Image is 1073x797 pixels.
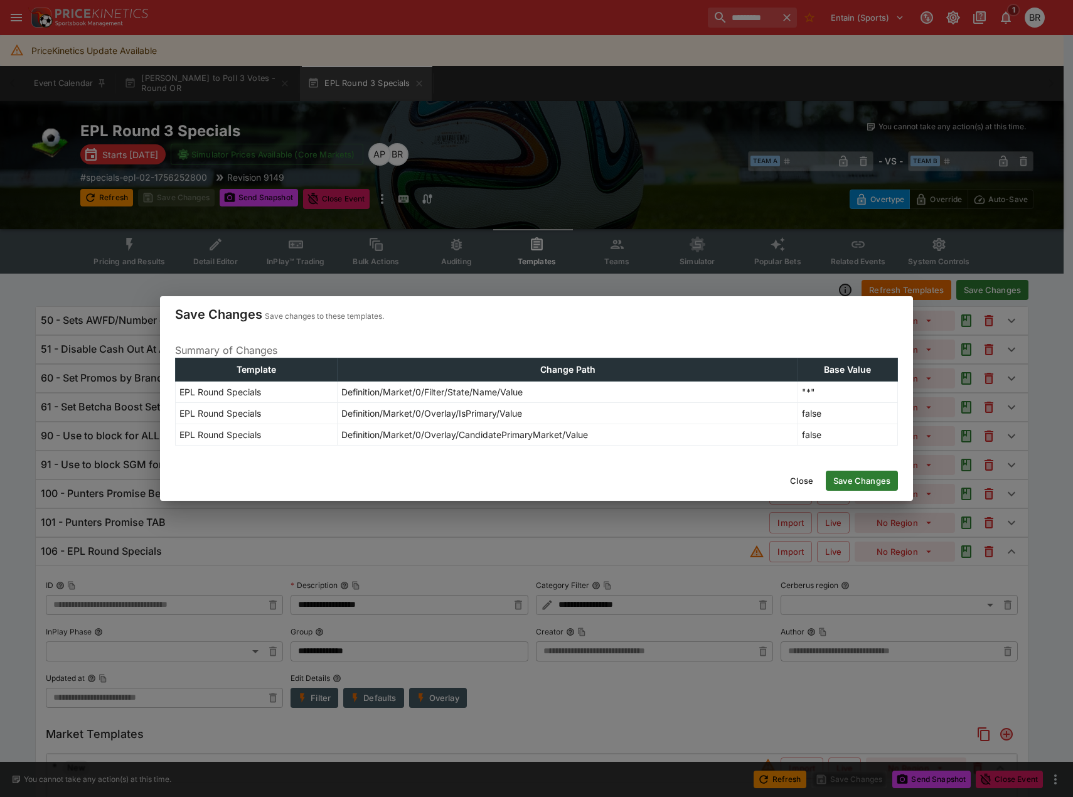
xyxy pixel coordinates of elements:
p: Definition/Market/0/Overlay/CandidatePrimaryMarket/Value [341,428,588,441]
button: Save Changes [826,471,898,491]
td: false [798,403,897,424]
p: Save changes to these templates. [265,310,384,323]
td: EPL Round Specials [176,382,338,403]
p: Definition/Market/0/Overlay/IsPrimary/Value [341,407,522,420]
h4: Save Changes [175,306,262,323]
td: false [798,424,897,446]
th: Change Path [338,358,798,382]
td: EPL Round Specials [176,424,338,446]
td: EPL Round Specials [176,403,338,424]
p: Summary of Changes [175,343,898,358]
th: Template [176,358,338,382]
p: Definition/Market/0/Filter/State/Name/Value [341,385,523,398]
button: Close [782,471,821,491]
th: Base Value [798,358,897,382]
